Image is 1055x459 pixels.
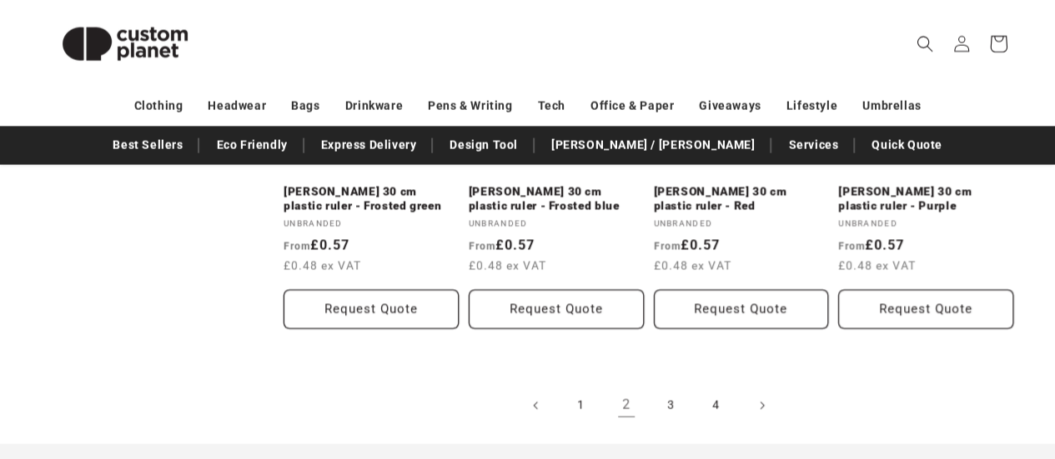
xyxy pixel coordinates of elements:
[862,92,921,121] a: Umbrellas
[441,131,526,160] a: Design Tool
[838,185,1013,214] a: [PERSON_NAME] 30 cm plastic ruler - Purple
[208,92,266,121] a: Headwear
[42,7,208,82] img: Custom Planet
[428,92,512,121] a: Pens & Writing
[699,92,761,121] a: Giveaways
[543,131,763,160] a: [PERSON_NAME] / [PERSON_NAME]
[786,92,837,121] a: Lifestyle
[469,290,644,329] button: Request Quote
[208,131,295,160] a: Eco Friendly
[590,92,674,121] a: Office & Paper
[537,92,565,121] a: Tech
[518,387,555,424] a: Previous page
[104,131,191,160] a: Best Sellers
[284,290,459,329] button: Request Quote
[654,290,829,329] button: Request Quote
[863,131,951,160] a: Quick Quote
[743,387,780,424] a: Next page
[838,290,1013,329] button: Request Quote
[780,131,847,160] a: Services
[313,131,425,160] a: Express Delivery
[653,387,690,424] a: Page 3
[284,185,459,214] a: [PERSON_NAME] 30 cm plastic ruler - Frosted green
[563,387,600,424] a: Page 1
[608,387,645,424] a: Page 2
[907,26,943,62] summary: Search
[972,379,1055,459] iframe: Chat Widget
[698,387,735,424] a: Page 4
[469,185,644,214] a: [PERSON_NAME] 30 cm plastic ruler - Frosted blue
[345,92,403,121] a: Drinkware
[654,185,829,214] a: [PERSON_NAME] 30 cm plastic ruler - Red
[134,92,183,121] a: Clothing
[291,92,319,121] a: Bags
[284,387,1013,424] nav: Pagination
